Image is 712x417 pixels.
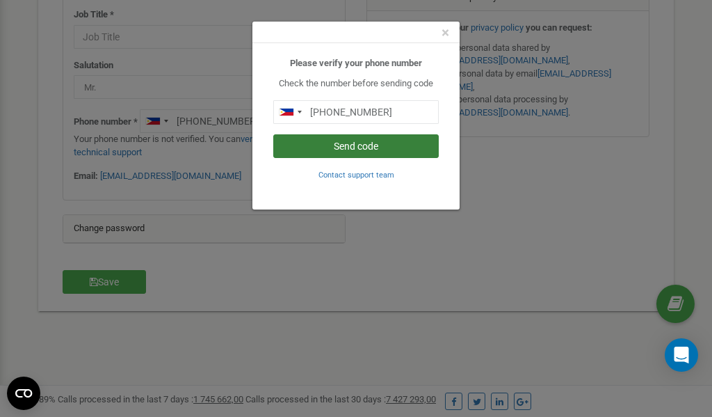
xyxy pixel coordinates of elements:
input: 0905 123 4567 [273,100,439,124]
button: Close [442,26,449,40]
span: × [442,24,449,41]
button: Open CMP widget [7,377,40,410]
b: Please verify your phone number [290,58,422,68]
div: Open Intercom Messenger [665,338,698,372]
p: Check the number before sending code [273,77,439,91]
div: Telephone country code [274,101,306,123]
small: Contact support team [318,171,394,180]
a: Contact support team [318,169,394,180]
button: Send code [273,134,439,158]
